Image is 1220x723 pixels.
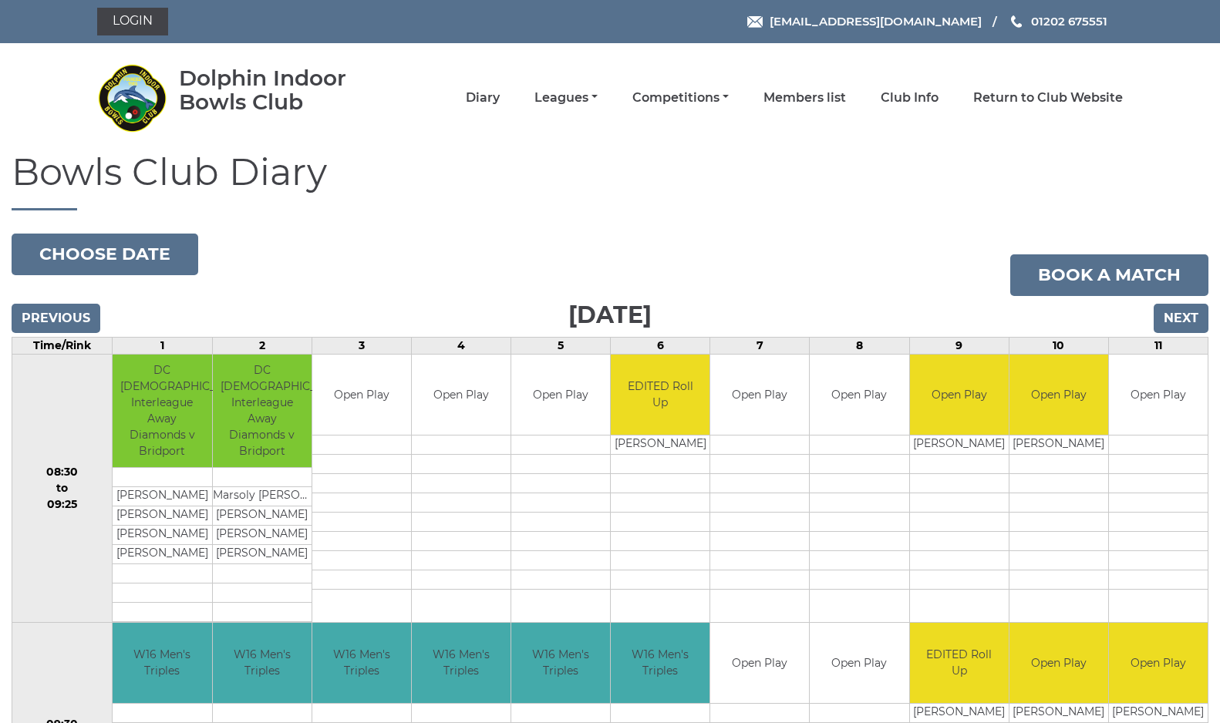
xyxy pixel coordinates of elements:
[213,355,312,468] td: DC [DEMOGRAPHIC_DATA] Interleague Away Diamonds v Bridport
[1031,14,1107,29] span: 01202 675551
[747,16,763,28] img: Email
[1109,355,1208,435] td: Open Play
[1009,12,1107,30] a: Phone us 01202 675551
[179,66,391,114] div: Dolphin Indoor Bowls Club
[213,525,312,544] td: [PERSON_NAME]
[710,337,810,354] td: 7
[910,435,1009,455] td: [PERSON_NAME]
[632,89,729,106] a: Competitions
[12,354,113,622] td: 08:30 to 09:25
[312,623,411,704] td: W16 Men's Triples
[1154,304,1208,333] input: Next
[113,506,211,525] td: [PERSON_NAME]
[412,623,511,704] td: W16 Men's Triples
[511,623,610,704] td: W16 Men's Triples
[910,623,1009,704] td: EDITED Roll Up
[12,304,100,333] input: Previous
[113,544,211,563] td: [PERSON_NAME]
[213,486,312,506] td: Marsoly [PERSON_NAME]
[213,623,312,704] td: W16 Men's Triples
[1108,337,1208,354] td: 11
[810,355,908,435] td: Open Play
[466,89,500,106] a: Diary
[212,337,312,354] td: 2
[113,355,211,468] td: DC [DEMOGRAPHIC_DATA] Interleague Away Diamonds v Bridport
[710,355,809,435] td: Open Play
[12,337,113,354] td: Time/Rink
[113,525,211,544] td: [PERSON_NAME]
[1009,435,1108,455] td: [PERSON_NAME]
[710,623,809,704] td: Open Play
[1009,355,1108,435] td: Open Play
[411,337,511,354] td: 4
[1109,704,1208,723] td: [PERSON_NAME]
[810,337,909,354] td: 8
[1010,254,1208,296] a: Book a match
[611,435,709,455] td: [PERSON_NAME]
[312,355,411,435] td: Open Play
[12,152,1208,210] h1: Bowls Club Diary
[910,355,1009,435] td: Open Play
[770,14,982,29] span: [EMAIL_ADDRESS][DOMAIN_NAME]
[213,506,312,525] td: [PERSON_NAME]
[1011,15,1022,28] img: Phone us
[1009,337,1108,354] td: 10
[973,89,1123,106] a: Return to Club Website
[97,63,167,133] img: Dolphin Indoor Bowls Club
[611,337,710,354] td: 6
[213,544,312,563] td: [PERSON_NAME]
[12,234,198,275] button: Choose date
[763,89,846,106] a: Members list
[511,355,610,435] td: Open Play
[1009,704,1108,723] td: [PERSON_NAME]
[534,89,598,106] a: Leagues
[511,337,610,354] td: 5
[910,704,1009,723] td: [PERSON_NAME]
[611,623,709,704] td: W16 Men's Triples
[611,355,709,435] td: EDITED Roll Up
[881,89,939,106] a: Club Info
[909,337,1009,354] td: 9
[113,486,211,506] td: [PERSON_NAME]
[113,623,211,704] td: W16 Men's Triples
[412,355,511,435] td: Open Play
[312,337,411,354] td: 3
[97,8,168,35] a: Login
[1009,623,1108,704] td: Open Play
[113,337,212,354] td: 1
[810,623,908,704] td: Open Play
[1109,623,1208,704] td: Open Play
[747,12,982,30] a: Email [EMAIL_ADDRESS][DOMAIN_NAME]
